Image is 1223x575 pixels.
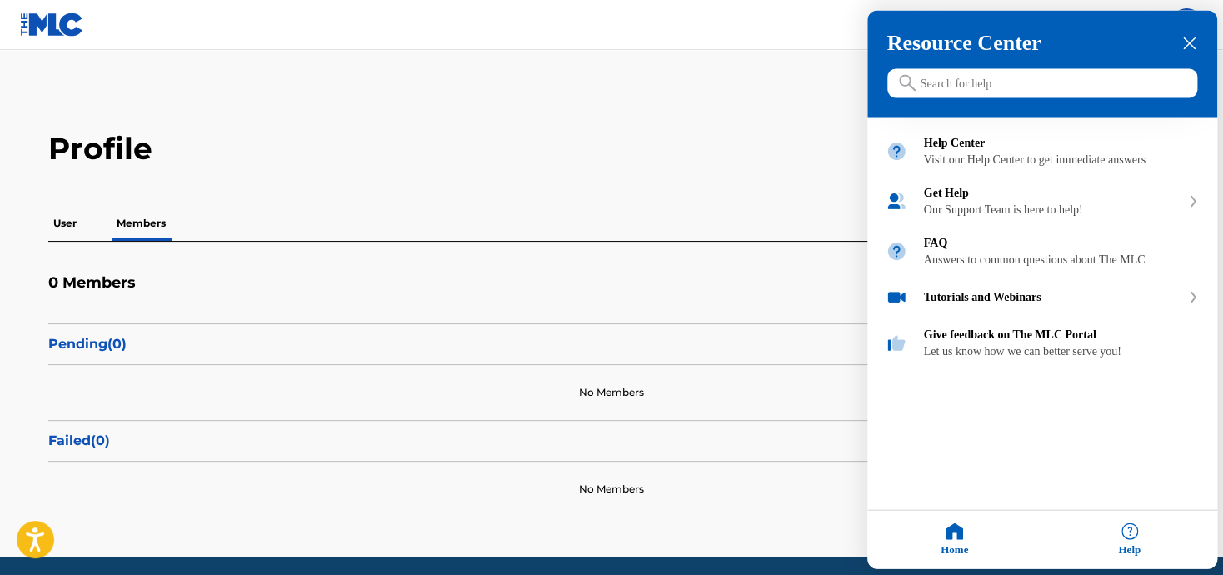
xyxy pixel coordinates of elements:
div: Give feedback on The MLC Portal [924,328,1199,342]
svg: expand [1188,292,1198,303]
img: module icon [886,287,907,308]
input: Search for help [887,69,1197,98]
div: Tutorials and Webinars [924,291,1181,304]
svg: icon [899,75,916,92]
div: Help Center [924,137,1199,150]
div: Resource center home modules [867,118,1217,368]
svg: expand [1188,196,1198,207]
img: module icon [886,141,907,162]
div: Tutorials and Webinars [867,277,1217,318]
div: Get Help [924,187,1181,200]
div: Let us know how we can better serve you! [924,345,1199,358]
div: FAQ [867,227,1217,277]
div: close resource center [1181,36,1197,52]
h3: Resource Center [887,31,1197,56]
div: Visit our Help Center to get immediate answers [924,153,1199,167]
img: module icon [886,241,907,262]
div: entering resource center home [867,118,1217,368]
div: Help Center [867,127,1217,177]
img: module icon [886,191,907,212]
div: Help [1042,511,1217,569]
div: Our Support Team is here to help! [924,203,1181,217]
div: Get Help [867,177,1217,227]
div: Give feedback on The MLC Portal [867,318,1217,368]
div: FAQ [924,237,1199,250]
div: Home [867,511,1042,569]
img: module icon [886,332,907,354]
div: Answers to common questions about The MLC [924,253,1199,267]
